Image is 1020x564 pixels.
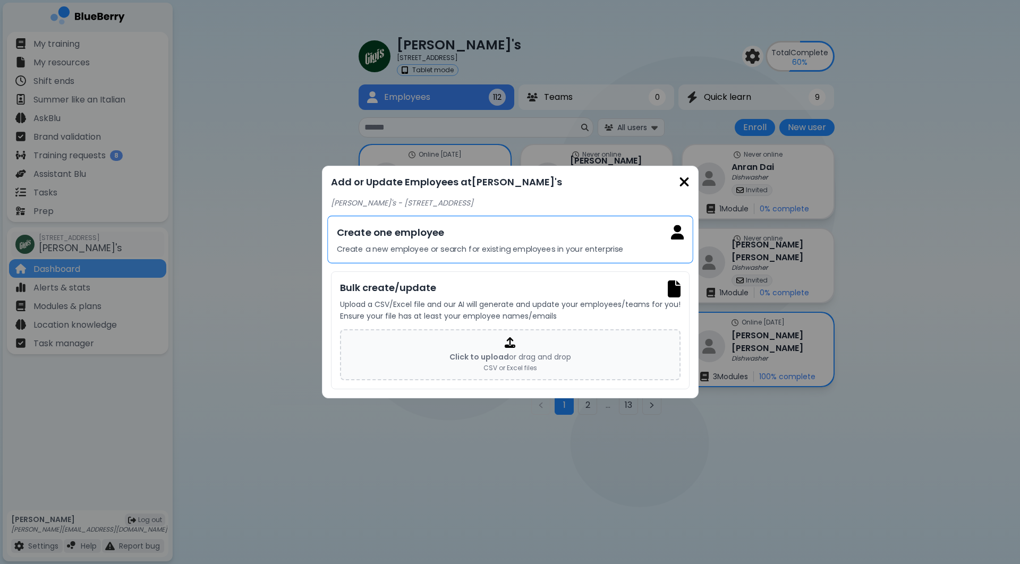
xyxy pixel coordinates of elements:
[336,225,684,240] h3: Create one employee
[505,337,515,348] img: upload
[340,280,681,295] h3: Bulk create/update
[331,198,690,208] p: [PERSON_NAME]'s - [STREET_ADDRESS]
[331,175,690,190] p: Add or Update Employees at [PERSON_NAME]'s
[449,352,571,362] p: or drag and drop
[340,300,681,309] p: Upload a CSV/Excel file and our AI will generate and update your employees/teams for you!
[668,280,681,297] img: Bulk create/update
[483,364,537,372] p: CSV or Excel files
[679,175,690,189] img: close icon
[449,352,509,362] span: Click to upload
[670,225,683,240] img: Single employee
[340,311,681,321] p: Ensure your file has at least your employee names/emails
[336,244,684,254] p: Create a new employee or search for existing employees in your enterprise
